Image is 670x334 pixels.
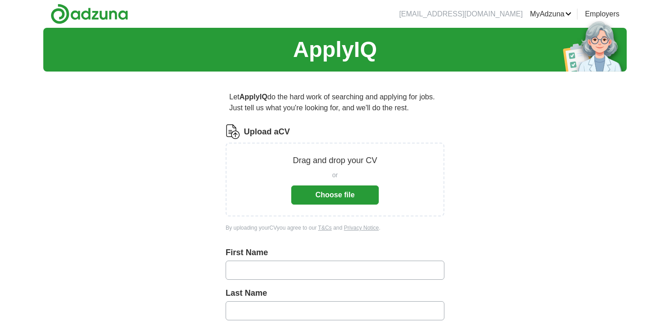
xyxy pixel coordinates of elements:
[239,93,267,101] strong: ApplyIQ
[244,126,290,138] label: Upload a CV
[318,225,332,231] a: T&Cs
[226,287,444,299] label: Last Name
[344,225,379,231] a: Privacy Notice
[226,224,444,232] div: By uploading your CV you agree to our and .
[293,33,377,66] h1: ApplyIQ
[585,9,619,20] a: Employers
[226,247,444,259] label: First Name
[226,88,444,117] p: Let do the hard work of searching and applying for jobs. Just tell us what you're looking for, an...
[399,9,523,20] li: [EMAIL_ADDRESS][DOMAIN_NAME]
[530,9,572,20] a: MyAdzuna
[226,124,240,139] img: CV Icon
[291,185,379,205] button: Choose file
[51,4,128,24] img: Adzuna logo
[332,170,338,180] span: or
[293,154,377,167] p: Drag and drop your CV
